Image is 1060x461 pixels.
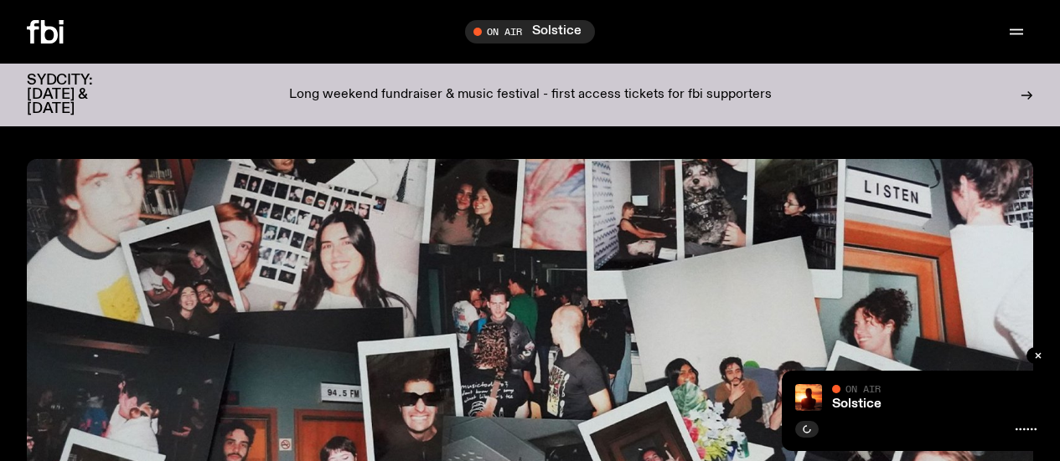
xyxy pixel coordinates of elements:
img: A girl standing in the ocean as waist level, staring into the rise of the sun. [795,384,822,411]
button: On AirSolstice [465,20,595,44]
h3: SYDCITY: [DATE] & [DATE] [27,74,134,116]
span: On Air [845,383,881,394]
p: Long weekend fundraiser & music festival - first access tickets for fbi supporters [289,88,772,103]
a: Solstice [832,397,882,411]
